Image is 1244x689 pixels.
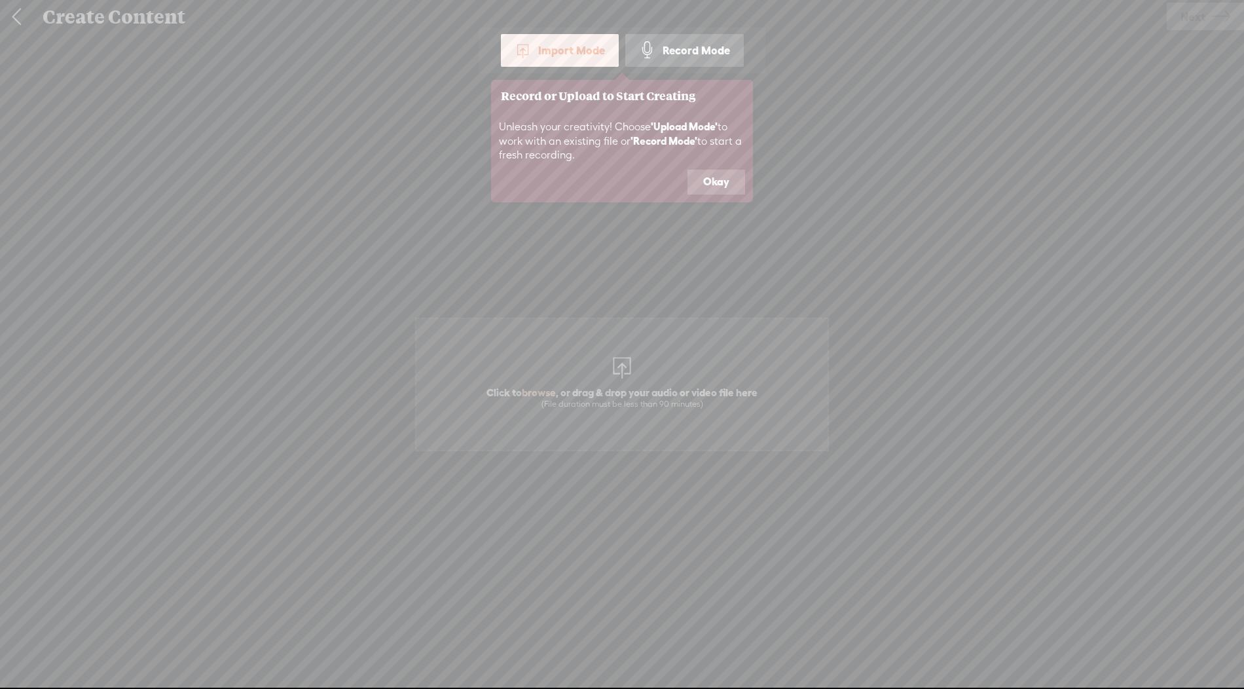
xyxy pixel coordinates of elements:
button: Okay [687,170,745,195]
b: 'Record Mode' [631,135,697,147]
h3: Record or Upload to Start Creating [501,90,743,102]
div: Import Mode [501,34,619,67]
b: 'Upload Mode' [651,121,718,132]
div: Unleash your creativity! Choose to work with an existing file or to start a fresh recording. [491,112,753,170]
div: Record Mode [625,34,744,67]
